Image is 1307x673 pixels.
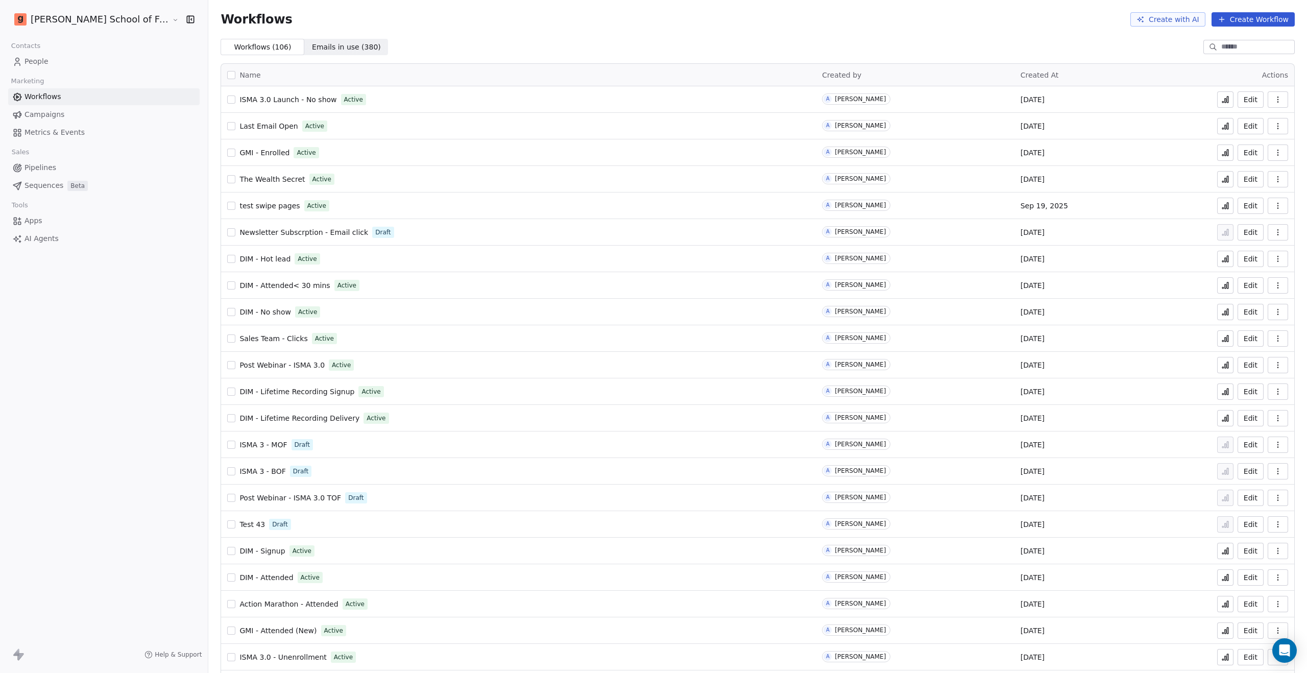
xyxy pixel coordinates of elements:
[1021,493,1045,503] span: [DATE]
[25,180,63,191] span: Sequences
[835,281,886,289] div: [PERSON_NAME]
[239,175,305,183] span: The Wealth Secret
[239,653,326,661] span: ISMA 3.0 - Unenrollment
[312,42,381,53] span: Emails in use ( 380 )
[144,651,202,659] a: Help & Support
[1238,383,1264,400] button: Edit
[826,201,830,209] div: A
[826,122,830,130] div: A
[826,440,830,448] div: A
[239,307,291,317] a: DIM - No show
[826,387,830,395] div: A
[334,653,353,662] span: Active
[826,334,830,342] div: A
[8,88,200,105] a: Workflows
[835,520,886,527] div: [PERSON_NAME]
[826,254,830,262] div: A
[835,334,886,342] div: [PERSON_NAME]
[822,71,861,79] span: Created by
[346,599,365,609] span: Active
[8,177,200,194] a: SequencesBeta
[239,626,317,636] a: GMI - Attended (New)
[239,333,307,344] a: Sales Team - Clicks
[835,600,886,607] div: [PERSON_NAME]
[1238,330,1264,347] button: Edit
[1021,254,1045,264] span: [DATE]
[14,13,27,26] img: Goela%20School%20Logos%20(4).png
[239,201,300,211] a: test swipe pages
[305,122,324,131] span: Active
[826,493,830,501] div: A
[239,600,338,608] span: Action Marathon - Attended
[1238,145,1264,161] button: Edit
[239,467,285,475] span: ISMA 3 - BOF
[1238,596,1264,612] button: Edit
[826,414,830,422] div: A
[1238,649,1264,665] button: Edit
[1021,71,1059,79] span: Created At
[67,181,88,191] span: Beta
[25,56,49,67] span: People
[25,127,85,138] span: Metrics & Events
[826,653,830,661] div: A
[1238,622,1264,639] a: Edit
[835,122,886,129] div: [PERSON_NAME]
[835,627,886,634] div: [PERSON_NAME]
[315,334,334,343] span: Active
[826,360,830,369] div: A
[1238,198,1264,214] button: Edit
[826,95,830,103] div: A
[1272,638,1297,663] div: Open Intercom Messenger
[8,212,200,229] a: Apps
[324,626,343,635] span: Active
[1238,516,1264,533] button: Edit
[239,546,285,556] a: DIM - Signup
[239,227,368,237] a: Newsletter Subscrption - Email click
[155,651,202,659] span: Help & Support
[1238,437,1264,453] button: Edit
[239,255,291,263] span: DIM - Hot lead
[1021,201,1068,211] span: Sep 19, 2025
[8,124,200,141] a: Metrics & Events
[375,228,391,237] span: Draft
[239,121,298,131] a: Last Email Open
[239,174,305,184] a: The Wealth Secret
[1238,463,1264,479] button: Edit
[298,307,317,317] span: Active
[239,572,293,583] a: DIM - Attended
[239,388,354,396] span: DIM - Lifetime Recording Signup
[1238,171,1264,187] a: Edit
[835,467,886,474] div: [PERSON_NAME]
[348,493,364,502] span: Draft
[1021,387,1045,397] span: [DATE]
[1021,333,1045,344] span: [DATE]
[8,106,200,123] a: Campaigns
[1238,357,1264,373] a: Edit
[239,280,330,291] a: DIM - Attended< 30 mins
[1021,572,1045,583] span: [DATE]
[239,652,326,662] a: ISMA 3.0 - Unenrollment
[7,38,45,54] span: Contacts
[835,255,886,262] div: [PERSON_NAME]
[239,413,359,423] a: DIM - Lifetime Recording Delivery
[1238,410,1264,426] button: Edit
[239,254,291,264] a: DIM - Hot lead
[239,519,265,530] a: Test 43
[1021,360,1045,370] span: [DATE]
[12,11,165,28] button: [PERSON_NAME] School of Finance LLP
[826,546,830,555] div: A
[7,74,49,89] span: Marketing
[1021,466,1045,476] span: [DATE]
[25,162,56,173] span: Pipelines
[239,494,341,502] span: Post Webinar - ISMA 3.0 TOF
[1021,174,1045,184] span: [DATE]
[835,95,886,103] div: [PERSON_NAME]
[1238,118,1264,134] button: Edit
